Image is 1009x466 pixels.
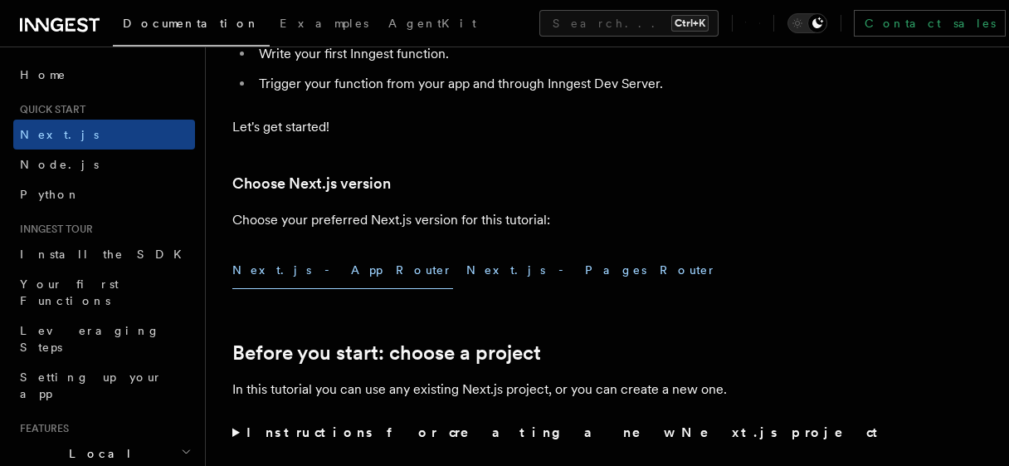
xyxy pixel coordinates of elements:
[123,17,260,30] span: Documentation
[254,42,896,66] li: Write your first Inngest function.
[671,15,709,32] kbd: Ctrl+K
[13,269,195,316] a: Your first Functions
[232,341,541,365] a: Before you start: choose a project
[13,103,85,116] span: Quick start
[13,316,195,362] a: Leveraging Steps
[854,10,1006,37] a: Contact sales
[20,248,192,261] span: Install the SDK
[232,252,453,289] button: Next.js - App Router
[232,115,896,139] p: Let's get started!
[20,324,160,354] span: Leveraging Steps
[13,422,69,435] span: Features
[13,239,195,269] a: Install the SDK
[20,370,163,400] span: Setting up your app
[466,252,717,289] button: Next.js - Pages Router
[13,223,93,236] span: Inngest tour
[280,17,368,30] span: Examples
[270,5,378,45] a: Examples
[20,277,119,307] span: Your first Functions
[20,158,99,171] span: Node.js
[13,120,195,150] a: Next.js
[232,378,896,401] p: In this tutorial you can use any existing Next.js project, or you can create a new one.
[378,5,486,45] a: AgentKit
[20,66,66,83] span: Home
[232,421,896,444] summary: Instructions for creating a new Next.js project
[113,5,270,47] a: Documentation
[232,172,391,195] a: Choose Next.js version
[539,10,719,37] button: Search...Ctrl+K
[232,208,896,232] p: Choose your preferred Next.js version for this tutorial:
[787,13,827,33] button: Toggle dark mode
[254,72,896,96] li: Trigger your function from your app and through Inngest Dev Server.
[20,128,99,141] span: Next.js
[13,179,195,209] a: Python
[20,188,80,201] span: Python
[13,150,195,179] a: Node.js
[388,17,476,30] span: AgentKit
[13,60,195,90] a: Home
[246,424,885,440] strong: Instructions for creating a new Next.js project
[13,362,195,409] a: Setting up your app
